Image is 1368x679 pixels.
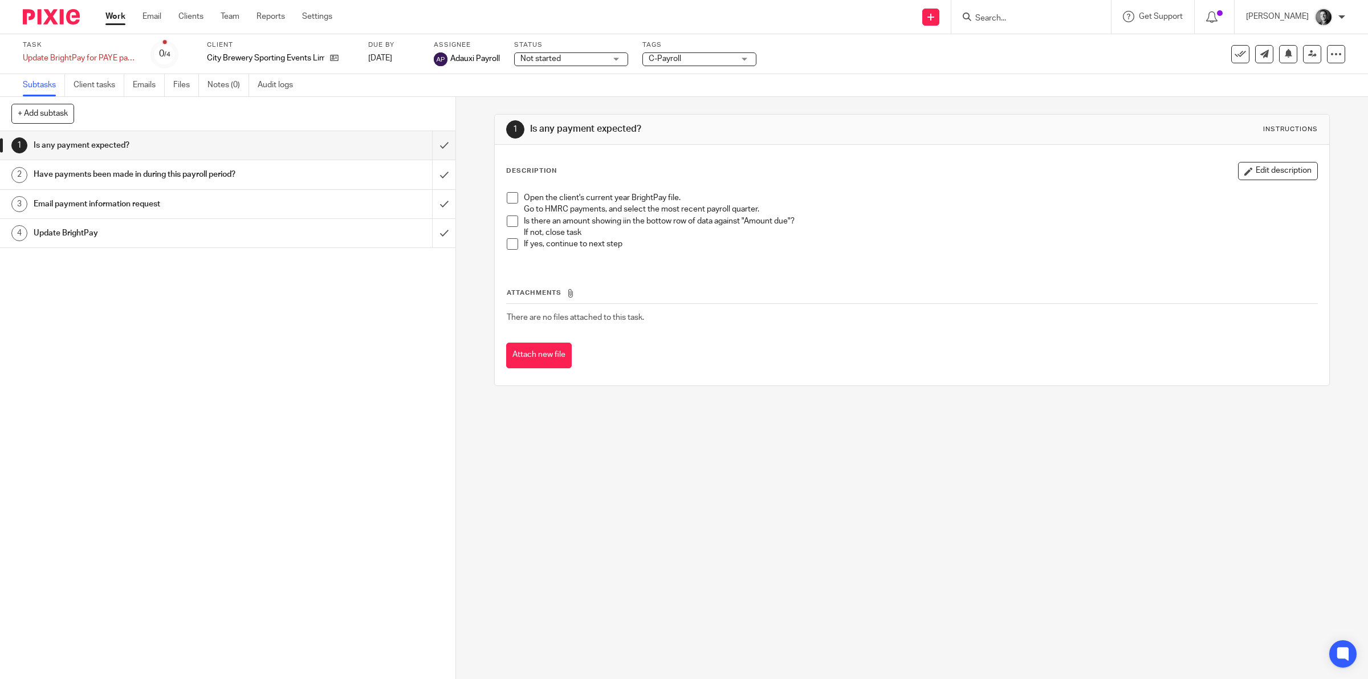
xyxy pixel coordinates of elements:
p: If yes, continue to next step [524,238,1318,250]
p: City Brewery Sporting Events Limited [207,52,324,64]
label: Status [514,40,628,50]
img: DSC_9061-3.jpg [1314,8,1333,26]
p: Open the client's current year BrightPay file. [524,192,1318,204]
span: Attachments [507,290,561,296]
a: Clients [178,11,203,22]
a: Subtasks [23,74,65,96]
div: Update BrightPay for PAYE payments made [23,52,137,64]
small: /4 [164,51,170,58]
div: 2 [11,167,27,183]
button: Attach new file [506,343,572,368]
span: [DATE] [368,54,392,62]
h1: Is any payment expected? [530,123,936,135]
span: There are no files attached to this task. [507,314,644,322]
a: Audit logs [258,74,302,96]
div: 1 [506,120,524,139]
input: Search [974,14,1077,24]
div: 3 [11,196,27,212]
img: Pixie [23,9,80,25]
span: Adauxi Payroll [450,53,500,64]
span: Get Support [1139,13,1183,21]
a: Work [105,11,125,22]
span: Not started [520,55,561,63]
a: Settings [302,11,332,22]
div: 1 [11,137,27,153]
img: svg%3E [434,52,447,66]
h1: Is any payment expected? [34,137,292,154]
p: [PERSON_NAME] [1246,11,1309,22]
button: Edit description [1238,162,1318,180]
a: Notes (0) [207,74,249,96]
div: 0 [159,47,170,60]
a: Emails [133,74,165,96]
h1: Update BrightPay [34,225,292,242]
p: If not, close task [524,227,1318,238]
button: + Add subtask [11,104,74,123]
a: Email [142,11,161,22]
label: Task [23,40,137,50]
span: C-Payroll [649,55,681,63]
h1: Have payments been made in during this payroll period? [34,166,292,183]
a: Client tasks [74,74,124,96]
label: Assignee [434,40,500,50]
h1: Email payment information request [34,196,292,213]
label: Client [207,40,354,50]
div: Instructions [1263,125,1318,134]
a: Team [221,11,239,22]
a: Reports [256,11,285,22]
div: 4 [11,225,27,241]
p: Description [506,166,557,176]
label: Tags [642,40,756,50]
p: Is there an amount showing iin the bottow row of data against "Amount due"? [524,216,1318,227]
a: Files [173,74,199,96]
p: Go to HMRC payments, and select the most recent payroll quarter. [524,204,1318,215]
label: Due by [368,40,420,50]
